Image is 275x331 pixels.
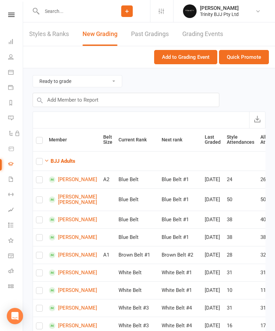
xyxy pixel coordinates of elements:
[182,22,223,46] a: Grading Events
[159,211,202,228] td: Blue Belt #1
[115,128,159,151] th: Current Rank
[202,299,224,317] td: [DATE]
[154,50,217,64] button: Add to Grading Event
[115,228,159,246] td: Blue Belt
[202,246,224,264] td: [DATE]
[200,11,239,17] div: Trinity BJJ Pty Ltd
[8,264,23,279] a: Roll call kiosk mode
[224,188,257,211] td: 50
[51,158,75,164] strong: BJJ Adults
[159,264,202,281] td: White Belt #1
[159,171,202,188] td: Blue Belt #1
[115,281,159,299] td: White Belt
[49,194,97,205] a: [PERSON_NAME] [PERSON_NAME]
[224,264,257,281] td: 31
[219,50,269,64] button: Quick Promote
[8,65,23,81] a: Calendar
[224,211,257,228] td: 38
[49,252,97,258] a: [PERSON_NAME]
[159,246,202,264] td: Brown Belt #2
[100,128,115,151] th: Belt Size
[8,96,23,111] a: Reports
[8,142,23,157] a: Product Sales
[8,249,23,264] a: General attendance kiosk mode
[200,5,239,11] div: [PERSON_NAME]
[159,228,202,246] td: Blue Belt #1
[29,22,69,46] a: Styles & Ranks
[202,228,224,246] td: [DATE]
[8,81,23,96] a: Payments
[224,228,257,246] td: 38
[8,35,23,50] a: Dashboard
[224,299,257,317] td: 31
[224,128,257,151] th: Style Attendances
[202,171,224,188] td: [DATE]
[49,305,97,311] a: [PERSON_NAME]
[224,281,257,299] td: 10
[49,216,97,223] a: [PERSON_NAME]
[33,128,46,151] th: Select all
[159,299,202,317] td: White Belt #4
[131,22,169,46] a: Past Gradings
[159,188,202,211] td: Blue Belt #1
[8,203,23,218] a: Assessments
[49,234,97,241] a: [PERSON_NAME]
[49,269,97,276] a: [PERSON_NAME]
[8,279,23,295] a: Class kiosk mode
[159,281,202,299] td: White Belt #1
[100,171,115,188] td: A2
[8,50,23,65] a: People
[224,246,257,264] td: 28
[202,188,224,211] td: [DATE]
[44,157,75,165] button: BJJ Adults
[202,128,224,151] th: Last Graded
[49,323,97,329] a: [PERSON_NAME]
[202,211,224,228] td: [DATE]
[115,264,159,281] td: White Belt
[202,264,224,281] td: [DATE]
[40,6,104,16] input: Search...
[100,246,115,264] td: A1
[33,93,219,107] input: Add Member to Report
[46,128,100,151] th: Member
[115,299,159,317] td: White Belt #3
[183,4,197,18] img: thumb_image1712106278.png
[7,308,23,324] div: Open Intercom Messenger
[202,281,224,299] td: [DATE]
[224,171,257,188] td: 24
[115,188,159,211] td: Blue Belt
[159,128,202,151] th: Next rank
[115,246,159,264] td: Brown Belt #1
[8,233,23,249] a: What's New
[115,211,159,228] td: Blue Belt
[115,171,159,188] td: Blue Belt
[49,176,97,183] a: [PERSON_NAME]
[82,22,117,46] a: New Grading
[49,287,97,294] a: [PERSON_NAME]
